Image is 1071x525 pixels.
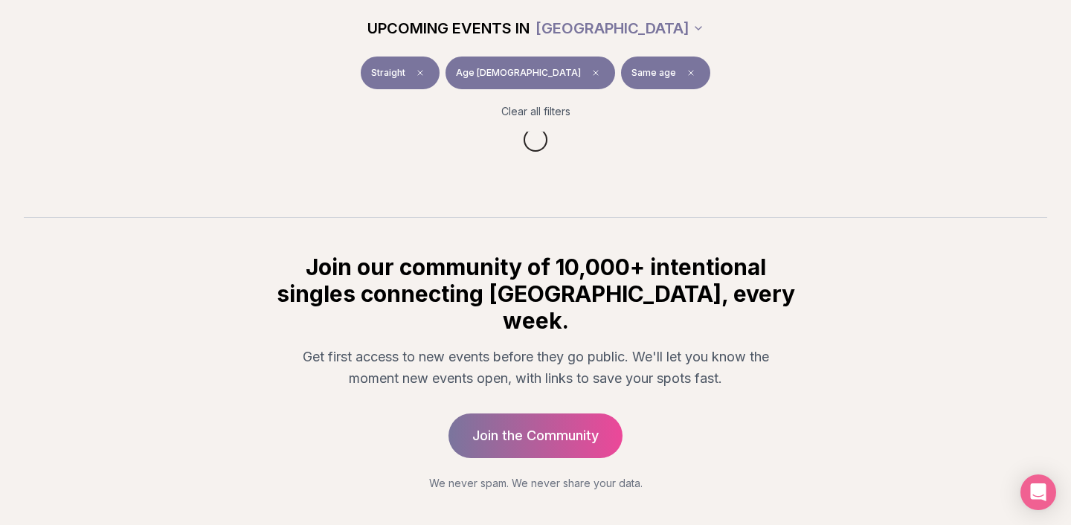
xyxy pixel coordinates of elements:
[274,254,797,334] h2: Join our community of 10,000+ intentional singles connecting [GEOGRAPHIC_DATA], every week.
[492,95,579,128] button: Clear all filters
[286,346,785,390] p: Get first access to new events before they go public. We'll let you know the moment new events op...
[411,64,429,82] span: Clear event type filter
[448,413,623,458] a: Join the Community
[587,64,605,82] span: Clear age
[535,12,704,45] button: [GEOGRAPHIC_DATA]
[446,57,615,89] button: Age [DEMOGRAPHIC_DATA]Clear age
[631,67,676,79] span: Same age
[621,57,710,89] button: Same ageClear preference
[456,67,581,79] span: Age [DEMOGRAPHIC_DATA]
[682,64,700,82] span: Clear preference
[1020,474,1056,510] div: Open Intercom Messenger
[361,57,440,89] button: StraightClear event type filter
[274,476,797,491] p: We never spam. We never share your data.
[371,67,405,79] span: Straight
[367,18,530,39] span: UPCOMING EVENTS IN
